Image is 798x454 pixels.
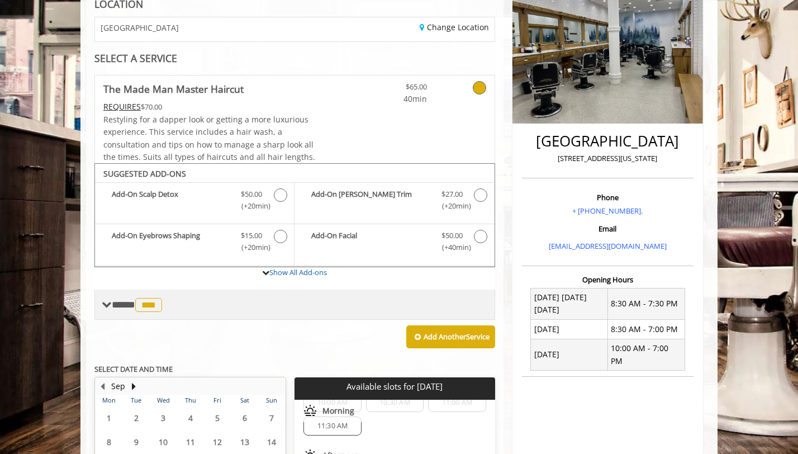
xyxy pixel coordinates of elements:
[607,339,685,371] td: 10:00 AM - 7:00 PM
[235,200,268,212] span: (+20min )
[96,395,122,406] th: Mon
[525,193,691,201] h3: Phone
[525,225,691,233] h3: Email
[98,380,107,392] button: Previous Month
[112,188,230,212] b: Add-On Scalp Detox
[269,267,327,277] a: Show All Add-ons
[424,332,490,342] b: Add Another Service
[129,380,138,392] button: Next Month
[531,339,608,371] td: [DATE]
[607,288,685,320] td: 8:30 AM - 7:30 PM
[303,417,361,436] div: 11:30 AM
[361,75,427,105] a: $65.00
[311,230,430,253] b: Add-On Facial
[607,320,685,339] td: 8:30 AM - 7:00 PM
[111,380,125,392] button: Sep
[300,230,488,256] label: Add-On Facial
[101,23,179,32] span: [GEOGRAPHIC_DATA]
[311,188,430,212] b: Add-On [PERSON_NAME] Trim
[241,188,262,200] span: $50.00
[525,153,691,164] p: [STREET_ADDRESS][US_STATE]
[204,395,231,406] th: Fri
[103,168,186,179] b: SUGGESTED ADD-ONS
[435,200,468,212] span: (+20min )
[572,206,643,216] a: + [PHONE_NUMBER].
[122,395,149,406] th: Tue
[441,230,463,242] span: $50.00
[177,395,203,406] th: Thu
[531,320,608,339] td: [DATE]
[303,404,317,418] img: morning slots
[549,241,667,251] a: [EMAIL_ADDRESS][DOMAIN_NAME]
[522,276,693,283] h3: Opening Hours
[322,406,354,415] span: Morning
[94,163,495,267] div: The Made Man Master Haircut Add-onS
[531,288,608,320] td: [DATE] [DATE] [DATE]
[231,395,258,406] th: Sat
[94,53,495,64] div: SELECT A SERVICE
[435,242,468,253] span: (+40min )
[299,382,490,391] p: Available slots for [DATE]
[420,22,489,32] a: Change Location
[112,230,230,253] b: Add-On Eyebrows Shaping
[406,325,495,349] button: Add AnotherService
[441,188,463,200] span: $27.00
[103,114,315,162] span: Restyling for a dapper look or getting a more luxurious experience. This service includes a hair ...
[317,422,348,431] span: 11:30 AM
[361,93,427,105] span: 40min
[241,230,262,242] span: $15.00
[101,188,288,215] label: Add-On Scalp Detox
[94,364,173,374] b: SELECT DATE AND TIME
[300,188,488,215] label: Add-On Beard Trim
[150,395,177,406] th: Wed
[258,395,286,406] th: Sun
[103,81,244,97] b: The Made Man Master Haircut
[103,101,141,112] span: This service needs some Advance to be paid before we block your appointment
[525,133,691,149] h2: [GEOGRAPHIC_DATA]
[101,230,288,256] label: Add-On Eyebrows Shaping
[103,101,328,113] div: $70.00
[235,242,268,253] span: (+20min )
